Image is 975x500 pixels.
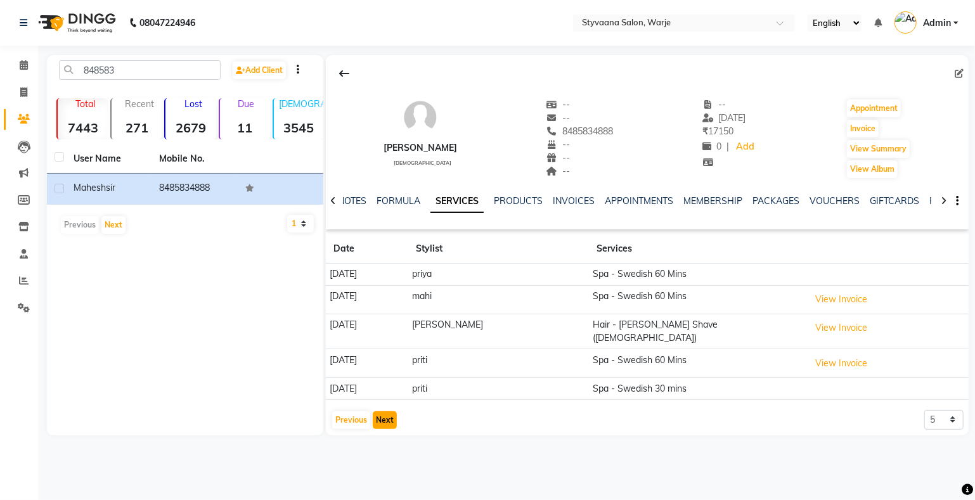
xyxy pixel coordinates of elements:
td: Spa - Swedish 60 Mins [589,285,806,314]
th: Date [326,234,408,264]
img: logo [32,5,119,41]
a: SERVICES [430,190,484,213]
td: priti [408,378,589,400]
span: -- [546,139,571,150]
td: Spa - Swedish 60 Mins [589,349,806,378]
button: Next [101,216,126,234]
strong: 11 [220,120,270,136]
th: User Name [66,144,152,174]
img: avatar [401,98,439,136]
button: View Invoice [810,318,873,338]
a: PACKAGES [752,195,799,207]
p: Lost [171,98,216,110]
td: priti [408,349,589,378]
td: priya [408,264,589,286]
td: [DATE] [326,378,408,400]
button: Invoice [847,120,879,138]
span: Admin [923,16,951,30]
td: [PERSON_NAME] [408,314,589,349]
a: PRODUCTS [494,195,543,207]
a: MEMBERSHIP [683,195,742,207]
p: Due [223,98,270,110]
strong: 271 [112,120,162,136]
td: Spa - Swedish 30 mins [589,378,806,400]
span: mahesh [74,182,106,193]
span: -- [546,112,571,124]
a: FORMULA [377,195,420,207]
strong: 7443 [58,120,108,136]
span: ₹ [702,125,708,137]
input: Search by Name/Mobile/Email/Code [59,60,221,80]
a: POINTS [929,195,962,207]
a: GIFTCARDS [870,195,919,207]
a: Add [734,138,756,156]
strong: 2679 [165,120,216,136]
a: Add Client [233,61,286,79]
span: -- [546,99,571,110]
button: Previous [332,411,370,429]
button: Next [373,411,397,429]
th: Stylist [408,234,589,264]
span: 8485834888 [546,125,614,137]
p: [DEMOGRAPHIC_DATA] [279,98,324,110]
td: [DATE] [326,314,408,349]
p: Recent [117,98,162,110]
img: Admin [894,11,917,34]
span: -- [546,152,571,163]
button: View Invoice [810,290,873,309]
div: [PERSON_NAME] [384,141,457,155]
td: [DATE] [326,349,408,378]
span: [DEMOGRAPHIC_DATA] [394,160,451,166]
td: [DATE] [326,285,408,314]
span: 17150 [702,125,733,137]
button: View Invoice [810,354,873,373]
td: Spa - Swedish 60 Mins [589,264,806,286]
span: [DATE] [702,112,746,124]
td: [DATE] [326,264,408,286]
td: mahi [408,285,589,314]
th: Mobile No. [152,144,237,174]
td: 8485834888 [152,174,237,205]
a: INVOICES [553,195,595,207]
div: Back to Client [331,61,358,86]
a: NOTES [338,195,366,207]
button: View Album [847,160,898,178]
button: View Summary [847,140,910,158]
span: 0 [702,141,721,152]
span: -- [546,165,571,177]
b: 08047224946 [139,5,195,41]
span: | [726,140,729,153]
a: APPOINTMENTS [605,195,673,207]
a: VOUCHERS [810,195,860,207]
th: Services [589,234,806,264]
span: -- [702,99,726,110]
button: Appointment [847,99,901,117]
p: Total [63,98,108,110]
strong: 3545 [274,120,324,136]
td: Hair - [PERSON_NAME] Shave ([DEMOGRAPHIC_DATA]) [589,314,806,349]
span: sir [106,182,115,193]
